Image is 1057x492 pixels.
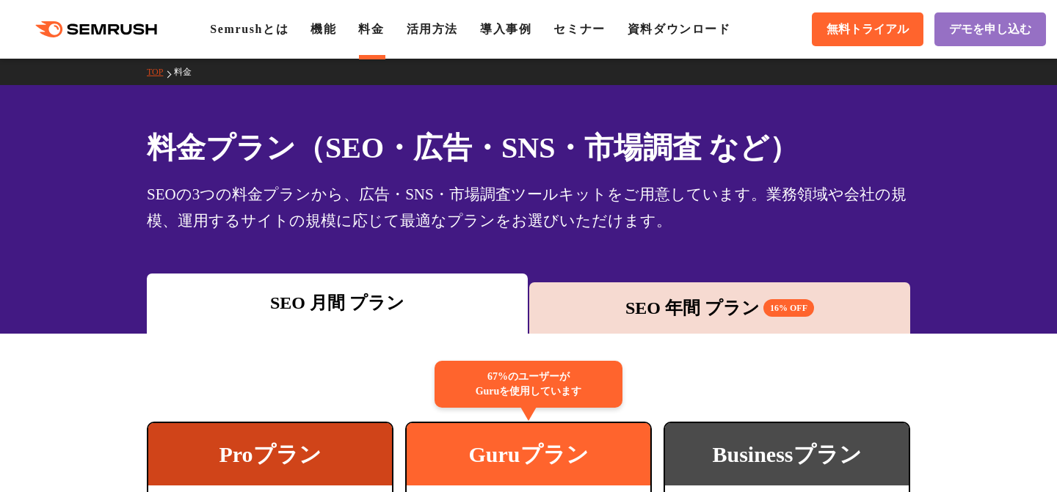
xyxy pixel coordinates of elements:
[949,22,1031,37] span: デモを申し込む
[210,23,288,35] a: Semrushとは
[537,295,903,321] div: SEO 年間 プラン
[310,23,336,35] a: 機能
[358,23,384,35] a: 料金
[553,23,605,35] a: セミナー
[934,12,1046,46] a: デモを申し込む
[154,290,520,316] div: SEO 月間 プラン
[147,181,910,234] div: SEOの3つの料金プランから、広告・SNS・市場調査ツールキットをご用意しています。業務領域や会社の規模、運用するサイトの規模に応じて最適なプランをお選びいただけます。
[628,23,731,35] a: 資料ダウンロード
[174,67,203,77] a: 料金
[407,423,650,485] div: Guruプラン
[480,23,531,35] a: 導入事例
[435,361,622,408] div: 67%のユーザーが Guruを使用しています
[148,423,392,485] div: Proプラン
[407,23,458,35] a: 活用方法
[665,423,909,485] div: Businessプラン
[147,126,910,169] h1: 料金プラン（SEO・広告・SNS・市場調査 など）
[812,12,923,46] a: 無料トライアル
[827,22,909,37] span: 無料トライアル
[147,67,174,77] a: TOP
[763,299,814,317] span: 16% OFF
